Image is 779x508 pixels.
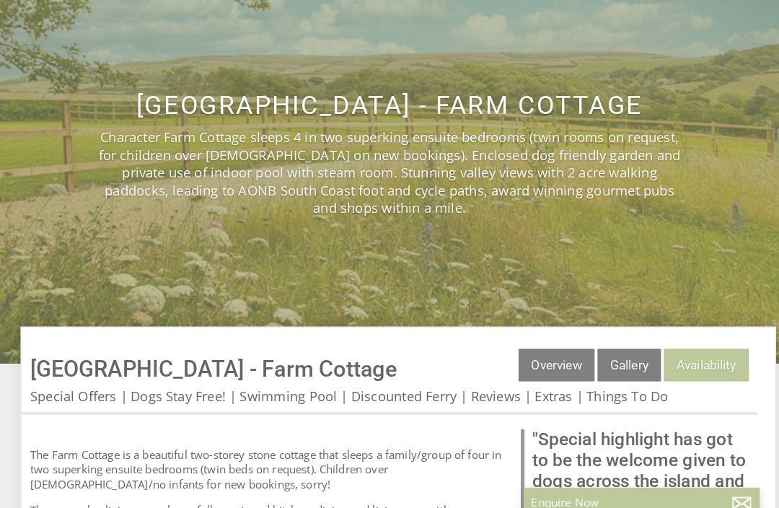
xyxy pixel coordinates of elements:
[234,379,330,396] a: Swimming Pool
[30,349,388,374] a: [GEOGRAPHIC_DATA] - Farm Cottage
[128,379,221,396] a: Dogs Stay Free!
[573,379,653,396] a: Things To Do
[92,89,669,118] h2: [GEOGRAPHIC_DATA] - Farm Cottage
[92,126,669,212] p: Character Farm Cottage sleeps 4 in two superking ensuite bedrooms (twin rooms on request, for chi...
[584,341,646,373] a: Gallery
[523,379,560,396] a: Extras
[343,379,446,396] a: Discounted Ferry
[30,437,492,481] p: The Farm Cottage is a beautiful two-storey stone cottage that sleeps a family/group of four in tw...
[649,341,732,373] a: Availability
[460,379,509,396] a: Reviews
[507,341,581,373] a: Overview
[30,379,114,396] a: Special Offers
[519,484,736,499] p: Enquire Now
